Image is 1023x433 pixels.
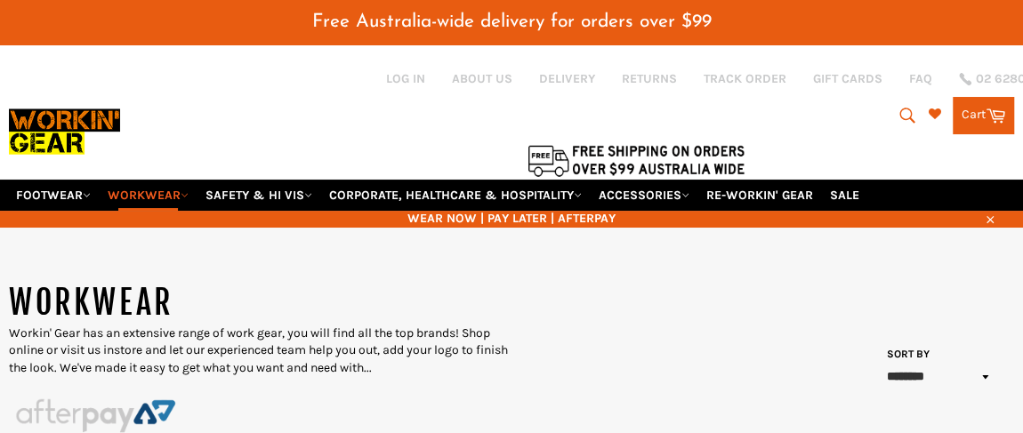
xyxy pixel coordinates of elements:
a: FAQ [909,70,932,87]
a: RETURNS [622,70,677,87]
img: Flat $9.95 shipping Australia wide [525,141,747,179]
a: FOOTWEAR [9,180,98,211]
a: CORPORATE, HEALTHCARE & HOSPITALITY [322,180,589,211]
img: Workin Gear leaders in Workwear, Safety Boots, PPE, Uniforms. Australia's No.1 in Workwear [9,101,120,162]
label: Sort by [881,347,930,362]
a: Log in [386,71,425,86]
a: Cart [953,97,1014,134]
a: SAFETY & HI VIS [198,180,319,211]
a: ACCESSORIES [592,180,697,211]
a: ABOUT US [452,70,512,87]
a: RE-WORKIN' GEAR [699,180,820,211]
span: WEAR NOW | PAY LATER | AFTERPAY [9,210,1014,227]
h1: WORKWEAR [9,281,511,325]
a: WORKWEAR [101,180,196,211]
a: GIFT CARDS [813,70,882,87]
a: SALE [823,180,866,211]
p: Workin' Gear has an extensive range of work gear, you will find all the top brands! Shop online o... [9,325,511,376]
span: Free Australia-wide delivery for orders over $99 [312,12,712,31]
a: TRACK ORDER [704,70,786,87]
a: DELIVERY [539,70,595,87]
